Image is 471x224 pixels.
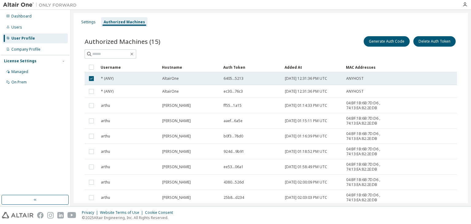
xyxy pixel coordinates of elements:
span: aaef...6a5e [224,118,243,123]
span: [DATE] 01:18:52 PM UTC [285,149,327,154]
span: AltairOne [162,76,179,81]
span: [DATE] 12:31:36 PM UTC [285,89,327,94]
span: 04:BF:1B:6B:7D:D6 , 74:13:EA:82:2E:DB [346,116,389,126]
span: [PERSON_NAME] [162,103,191,108]
div: Managed [11,69,28,74]
span: [PERSON_NAME] [162,134,191,139]
span: [PERSON_NAME] [162,118,191,123]
span: [DATE] 02:00:09 PM UTC [285,180,327,185]
div: MAC Addresses [346,62,389,72]
span: 4380...526d [224,180,244,185]
span: 25b8...d234 [224,195,244,200]
span: ANYHOST [346,76,364,81]
span: arthu [101,134,110,139]
span: arthu [101,149,110,154]
span: [DATE] 01:58:49 PM UTC [285,164,327,169]
span: 6405...5213 [224,76,243,81]
span: [DATE] 12:31:36 PM UTC [285,76,327,81]
span: ec30...76c3 [224,89,243,94]
span: AltairOne [162,89,179,94]
div: Username [101,62,157,72]
span: 924d...9b91 [224,149,244,154]
div: Auth Token [223,62,280,72]
div: User Profile [11,36,35,41]
span: ee53...06a1 [224,164,243,169]
div: Dashboard [11,14,32,19]
span: ff55...1a15 [224,103,242,108]
span: b0f3...78d0 [224,134,243,139]
div: Added At [285,62,341,72]
span: [DATE] 02:03:03 PM UTC [285,195,327,200]
span: 04:BF:1B:6B:7D:D6 , 74:13:EA:82:2E:DB [346,193,389,203]
div: Settings [81,20,96,25]
span: Authorized Machines (15) [85,37,160,46]
span: [DATE] 01:16:39 PM UTC [285,134,327,139]
img: instagram.svg [47,212,54,218]
span: ANYHOST [346,89,364,94]
div: Privacy [82,210,100,215]
span: [PERSON_NAME] [162,195,191,200]
span: [DATE] 01:14:33 PM UTC [285,103,327,108]
span: [PERSON_NAME] [162,164,191,169]
span: arthu [101,195,110,200]
span: [DATE] 01:15:11 PM UTC [285,118,327,123]
img: Altair One [3,2,80,8]
img: linkedin.svg [57,212,64,218]
div: Company Profile [11,47,40,52]
span: * (ANY) [101,89,113,94]
span: [PERSON_NAME] [162,180,191,185]
span: * (ANY) [101,76,113,81]
p: © 2025 Altair Engineering, Inc. All Rights Reserved. [82,215,177,220]
div: Website Terms of Use [100,210,145,215]
span: 04:BF:1B:6B:7D:D6 , 74:13:EA:82:2E:DB [346,177,389,187]
span: 04:BF:1B:6B:7D:D6 , 74:13:EA:82:2E:DB [346,162,389,172]
div: Cookie Consent [145,210,177,215]
div: Authorized Machines [104,20,145,25]
span: arthu [101,164,110,169]
span: arthu [101,118,110,123]
span: 04:BF:1B:6B:7D:D6 , 74:13:EA:82:2E:DB [346,147,389,156]
img: altair_logo.svg [2,212,33,218]
img: facebook.svg [37,212,44,218]
div: Users [11,25,22,30]
span: 04:BF:1B:6B:7D:D6 , 74:13:EA:82:2E:DB [346,131,389,141]
button: Generate Auth Code [364,36,410,47]
span: arthu [101,180,110,185]
img: youtube.svg [67,212,76,218]
span: [PERSON_NAME] [162,149,191,154]
div: On Prem [11,80,27,85]
button: Delete Auth Token [413,36,456,47]
div: Hostname [162,62,218,72]
span: 04:BF:1B:6B:7D:D6 , 74:13:EA:82:2E:DB [346,101,389,110]
div: License Settings [4,59,36,64]
span: arthu [101,103,110,108]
